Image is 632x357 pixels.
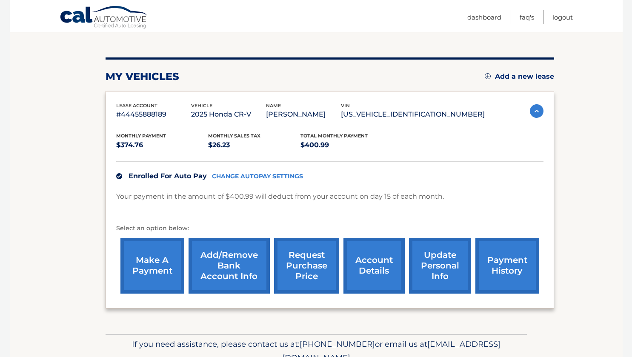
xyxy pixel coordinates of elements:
[475,238,539,294] a: payment history
[116,173,122,179] img: check.svg
[106,70,179,83] h2: my vehicles
[116,109,191,120] p: #44455888189
[520,10,534,24] a: FAQ's
[485,72,554,81] a: Add a new lease
[485,73,491,79] img: add.svg
[341,103,350,109] span: vin
[116,223,543,234] p: Select an option below:
[300,339,375,349] span: [PHONE_NUMBER]
[212,173,303,180] a: CHANGE AUTOPAY SETTINGS
[208,133,260,139] span: Monthly sales Tax
[300,139,393,151] p: $400.99
[266,109,341,120] p: [PERSON_NAME]
[409,238,471,294] a: update personal info
[530,104,543,118] img: accordion-active.svg
[191,109,266,120] p: 2025 Honda CR-V
[60,6,149,30] a: Cal Automotive
[341,109,485,120] p: [US_VEHICLE_IDENTIFICATION_NUMBER]
[189,238,270,294] a: Add/Remove bank account info
[300,133,368,139] span: Total Monthly Payment
[208,139,300,151] p: $26.23
[129,172,207,180] span: Enrolled For Auto Pay
[343,238,405,294] a: account details
[116,103,157,109] span: lease account
[467,10,501,24] a: Dashboard
[120,238,184,294] a: make a payment
[552,10,573,24] a: Logout
[266,103,281,109] span: name
[116,191,444,203] p: Your payment in the amount of $400.99 will deduct from your account on day 15 of each month.
[191,103,212,109] span: vehicle
[116,133,166,139] span: Monthly Payment
[274,238,339,294] a: request purchase price
[116,139,209,151] p: $374.76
